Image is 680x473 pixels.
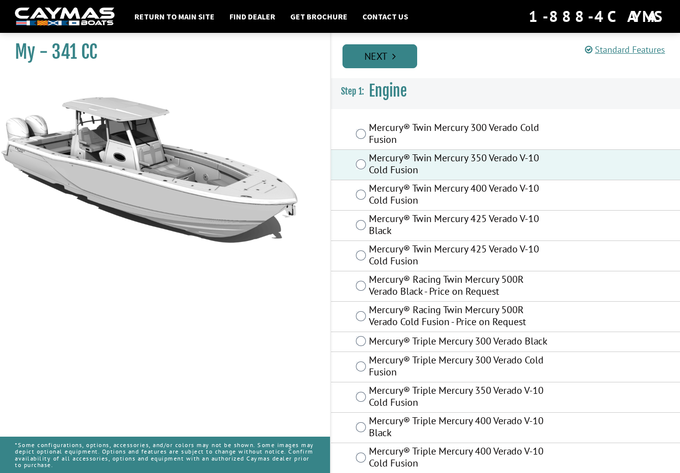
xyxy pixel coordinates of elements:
[340,43,680,68] ul: Pagination
[369,415,555,441] label: Mercury® Triple Mercury 400 Verado V-10 Black
[15,7,114,26] img: white-logo-c9c8dbefe5ff5ceceb0f0178aa75bf4bb51f6bca0971e226c86eb53dfe498488.png
[357,10,413,23] a: Contact Us
[342,44,417,68] a: Next
[369,243,555,269] label: Mercury® Twin Mercury 425 Verado V-10 Cold Fusion
[15,41,305,63] h1: My - 341 CC
[369,182,555,209] label: Mercury® Twin Mercury 400 Verado V-10 Cold Fusion
[369,273,555,300] label: Mercury® Racing Twin Mercury 500R Verado Black - Price on Request
[129,10,220,23] a: Return to main site
[369,445,555,472] label: Mercury® Triple Mercury 400 Verado V-10 Cold Fusion
[331,73,680,110] h3: Engine
[369,152,555,178] label: Mercury® Twin Mercury 350 Verado V-10 Cold Fusion
[369,213,555,239] label: Mercury® Twin Mercury 425 Verado V-10 Black
[369,304,555,330] label: Mercury® Racing Twin Mercury 500R Verado Cold Fusion - Price on Request
[585,44,665,55] a: Standard Features
[369,121,555,148] label: Mercury® Twin Mercury 300 Verado Cold Fusion
[369,335,555,350] label: Mercury® Triple Mercury 300 Verado Black
[15,437,315,473] p: *Some configurations, options, accessories, and/or colors may not be shown. Some images may depic...
[285,10,352,23] a: Get Brochure
[369,384,555,411] label: Mercury® Triple Mercury 350 Verado V-10 Cold Fusion
[225,10,280,23] a: Find Dealer
[529,5,665,27] div: 1-888-4CAYMAS
[369,354,555,380] label: Mercury® Triple Mercury 300 Verado Cold Fusion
